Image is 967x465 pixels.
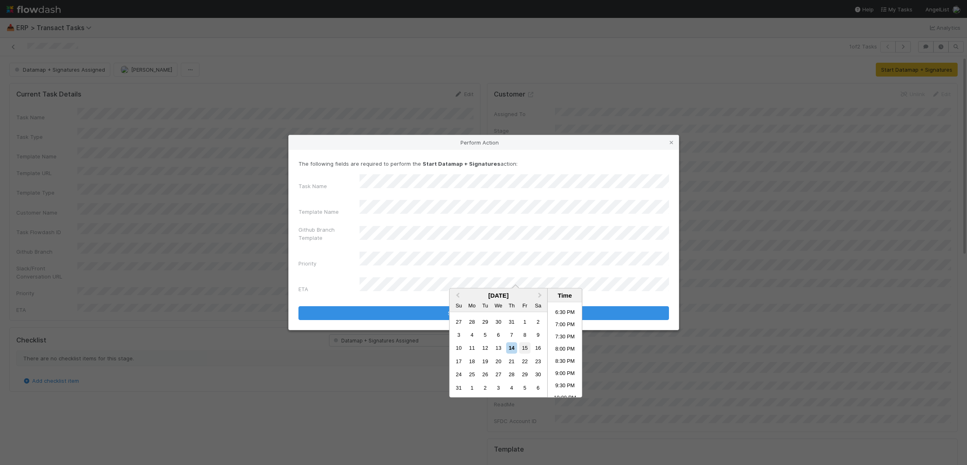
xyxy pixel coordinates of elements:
div: Choose Saturday, August 9th, 2025 [533,329,544,340]
div: Choose Monday, September 1st, 2025 [467,382,478,393]
li: 10:00 PM [548,393,582,405]
label: ETA [298,285,308,293]
div: Choose Thursday, September 4th, 2025 [506,382,517,393]
div: Choose Wednesday, September 3rd, 2025 [493,382,504,393]
div: Choose Monday, August 18th, 2025 [467,355,478,366]
div: Choose Thursday, August 7th, 2025 [506,329,517,340]
div: Choose Friday, August 1st, 2025 [519,316,530,327]
div: Choose Wednesday, August 20th, 2025 [493,355,504,366]
div: Choose Saturday, August 16th, 2025 [533,342,544,353]
div: Choose Wednesday, August 27th, 2025 [493,369,504,380]
label: Priority [298,259,316,268]
strong: Start Datamap + Signatures [423,160,500,167]
div: Choose Wednesday, August 13th, 2025 [493,342,504,353]
div: Tuesday [480,300,491,311]
label: Github Branch Template [298,226,360,242]
div: Choose Friday, September 5th, 2025 [519,382,530,393]
div: Thursday [506,300,517,311]
label: Task Name [298,182,327,190]
div: Monday [467,300,478,311]
div: Choose Sunday, July 27th, 2025 [453,316,464,327]
div: Choose Saturday, August 30th, 2025 [533,369,544,380]
div: Choose Wednesday, August 6th, 2025 [493,329,504,340]
div: Choose Tuesday, August 26th, 2025 [480,369,491,380]
li: 8:00 PM [548,344,582,356]
div: Saturday [533,300,544,311]
div: Choose Sunday, August 3rd, 2025 [453,329,464,340]
div: Choose Tuesday, September 2nd, 2025 [480,382,491,393]
div: Choose Thursday, August 14th, 2025 [506,342,517,353]
div: Choose Sunday, August 10th, 2025 [453,342,464,353]
button: Next Month [534,290,547,303]
div: Choose Saturday, August 2nd, 2025 [533,316,544,327]
div: Sunday [453,300,464,311]
div: Choose Saturday, September 6th, 2025 [533,382,544,393]
div: Choose Monday, July 28th, 2025 [467,316,478,327]
li: 9:30 PM [548,381,582,393]
div: Choose Friday, August 22nd, 2025 [519,355,530,366]
button: Start Datamap + Signatures [298,306,669,320]
div: Choose Saturday, August 23rd, 2025 [533,355,544,366]
li: 8:30 PM [548,356,582,368]
label: Template Name [298,208,339,216]
div: Choose Date and Time [449,288,582,398]
div: Choose Thursday, August 28th, 2025 [506,369,517,380]
div: Choose Monday, August 25th, 2025 [467,369,478,380]
div: Choose Friday, August 8th, 2025 [519,329,530,340]
div: Choose Friday, August 29th, 2025 [519,369,530,380]
div: Choose Thursday, July 31st, 2025 [506,316,517,327]
div: Wednesday [493,300,504,311]
li: 7:30 PM [548,332,582,344]
div: Friday [519,300,530,311]
div: Choose Tuesday, August 5th, 2025 [480,329,491,340]
div: Choose Monday, August 4th, 2025 [467,329,478,340]
div: Month August, 2025 [452,315,545,394]
div: Choose Tuesday, July 29th, 2025 [480,316,491,327]
div: Choose Monday, August 11th, 2025 [467,342,478,353]
div: [DATE] [450,292,547,299]
ul: Time [548,303,582,397]
li: 7:00 PM [548,320,582,332]
div: Choose Sunday, August 31st, 2025 [453,382,464,393]
div: Perform Action [289,135,679,150]
div: Choose Tuesday, August 12th, 2025 [480,342,491,353]
div: Choose Sunday, August 17th, 2025 [453,355,464,366]
div: Choose Thursday, August 21st, 2025 [506,355,517,366]
div: Choose Wednesday, July 30th, 2025 [493,316,504,327]
div: Choose Friday, August 15th, 2025 [519,342,530,353]
li: 6:30 PM [548,307,582,320]
p: The following fields are required to perform the action: [298,160,669,168]
div: Time [550,292,580,299]
div: Choose Sunday, August 24th, 2025 [453,369,464,380]
li: 9:00 PM [548,368,582,381]
button: Previous Month [450,290,463,303]
div: Choose Tuesday, August 19th, 2025 [480,355,491,366]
